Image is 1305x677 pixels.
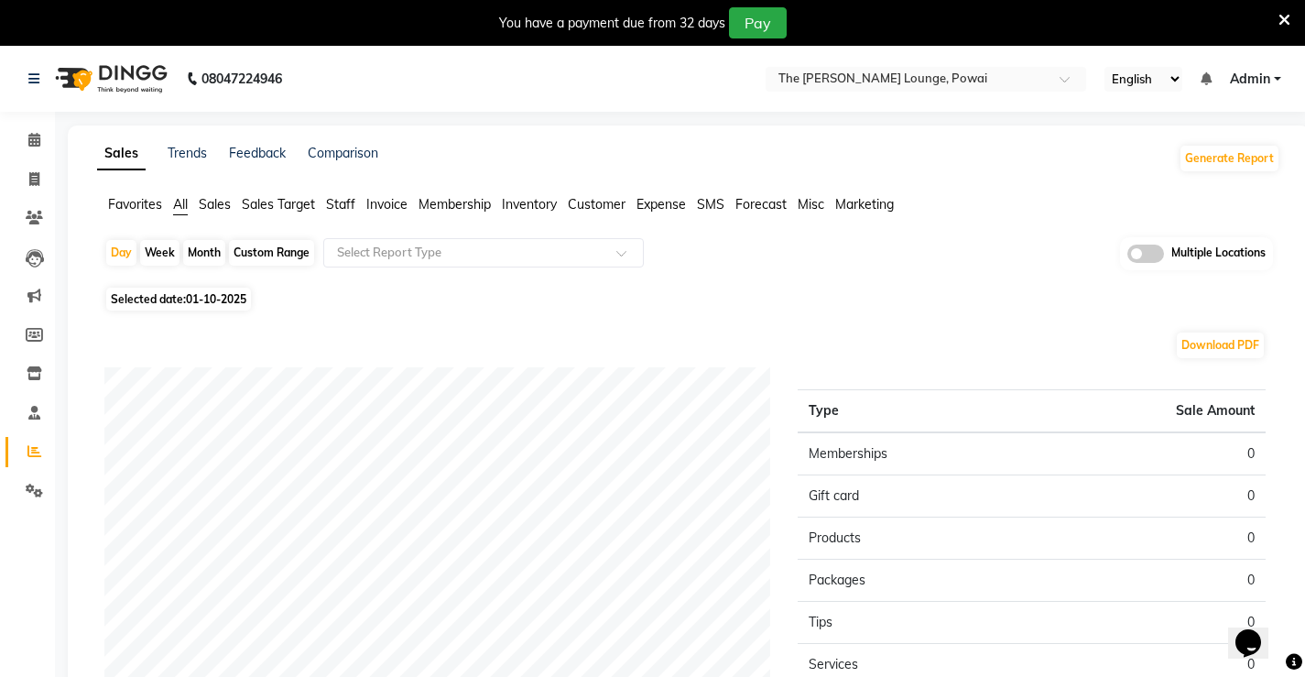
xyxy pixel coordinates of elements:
td: 0 [1032,475,1266,517]
a: Trends [168,145,207,161]
span: Forecast [735,196,787,213]
td: Gift card [798,475,1031,517]
span: Inventory [502,196,557,213]
a: Comparison [308,145,378,161]
span: Favorites [108,196,162,213]
div: Month [183,240,225,266]
span: Misc [798,196,824,213]
span: All [173,196,188,213]
a: Feedback [229,145,286,161]
span: Selected date: [106,288,251,311]
button: Pay [729,7,787,38]
td: 0 [1032,432,1266,475]
td: 0 [1032,559,1266,601]
th: Sale Amount [1032,389,1266,432]
div: Custom Range [229,240,314,266]
td: Memberships [798,432,1031,475]
span: Expense [636,196,686,213]
iframe: chat widget [1228,604,1287,659]
span: Sales Target [242,196,315,213]
span: Invoice [366,196,408,213]
div: You have a payment due from 32 days [499,14,725,33]
button: Download PDF [1177,333,1264,358]
td: 0 [1032,601,1266,643]
img: logo [47,53,172,104]
span: SMS [697,196,724,213]
span: Marketing [835,196,894,213]
button: Generate Report [1180,146,1278,171]
div: Week [140,240,179,266]
a: Sales [97,137,146,170]
td: Tips [798,601,1031,643]
span: 01-10-2025 [186,292,246,306]
b: 08047224946 [201,53,282,104]
span: Staff [326,196,355,213]
div: Day [106,240,136,266]
span: Multiple Locations [1171,245,1266,263]
span: Sales [199,196,231,213]
td: 0 [1032,517,1266,559]
td: Packages [798,559,1031,601]
th: Type [798,389,1031,432]
td: Products [798,517,1031,559]
span: Customer [568,196,625,213]
span: Admin [1230,70,1270,89]
span: Membership [419,196,491,213]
